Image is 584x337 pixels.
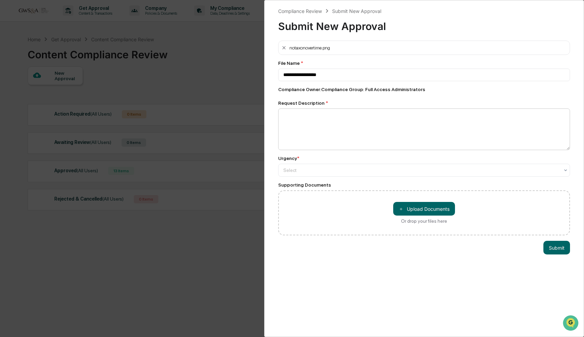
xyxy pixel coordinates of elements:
div: Submit New Approval [332,8,381,14]
a: 🖐️Preclearance [4,83,47,96]
div: Compliance Owner : Compliance Group: Full Access Administrators [278,87,570,92]
div: notaxonovertime.png [289,45,330,50]
div: Or drop your files here [401,218,447,224]
button: Start new chat [116,54,124,62]
input: Clear [18,31,113,38]
a: 🗄️Attestations [47,83,87,96]
iframe: Open customer support [562,314,581,333]
img: 1746055101610-c473b297-6a78-478c-a979-82029cc54cd1 [7,52,19,64]
div: Supporting Documents [278,182,570,188]
div: Compliance Review [278,8,322,14]
a: Powered byPylon [48,115,83,121]
span: Pylon [68,116,83,121]
div: File Name [278,60,570,66]
button: Submit [543,241,570,254]
div: We're available if you need us! [23,59,86,64]
p: How can we help? [7,14,124,25]
div: 🖐️ [7,87,12,92]
div: Urgency [278,156,299,161]
span: Attestations [56,86,85,93]
div: Start new chat [23,52,112,59]
div: Request Description [278,100,570,106]
span: Data Lookup [14,99,43,106]
div: Submit New Approval [278,15,570,32]
div: 🗄️ [49,87,55,92]
span: Preclearance [14,86,44,93]
div: 🔎 [7,100,12,105]
button: Or drop your files here [393,202,455,216]
span: ＋ [399,206,403,212]
a: 🔎Data Lookup [4,96,46,108]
